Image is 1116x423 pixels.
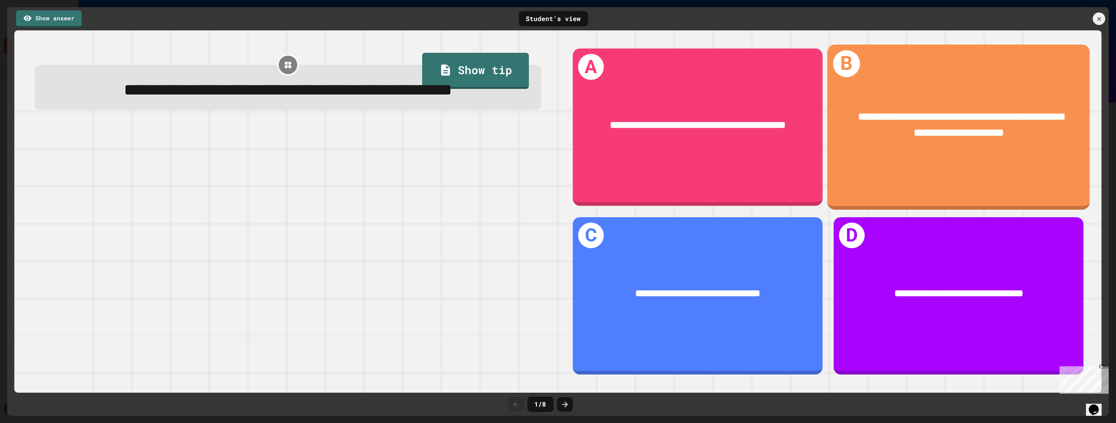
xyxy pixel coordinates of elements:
iframe: chat widget [1086,394,1109,416]
h1: B [833,50,860,77]
div: Chat with us now!Close [3,3,49,45]
h1: A [578,54,604,80]
div: 1 / 8 [527,397,554,412]
h1: D [839,223,865,248]
iframe: chat widget [1057,363,1109,394]
a: Show answer [16,10,82,27]
h1: C [578,223,604,248]
div: Student's view [519,11,588,26]
a: Show tip [422,53,529,89]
